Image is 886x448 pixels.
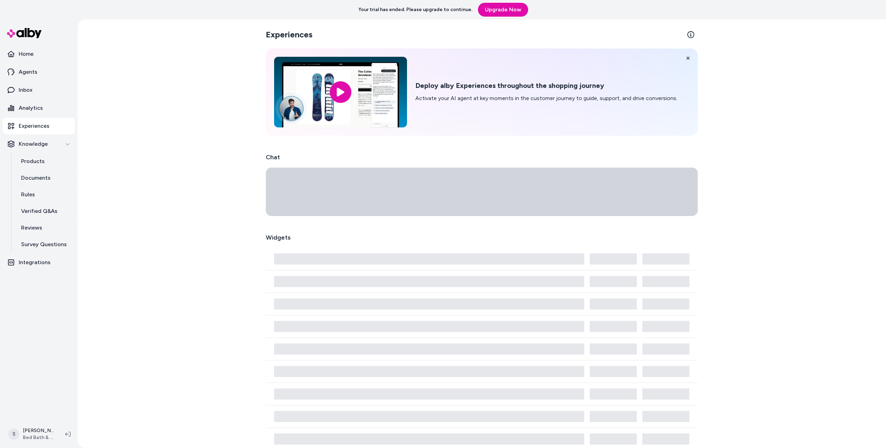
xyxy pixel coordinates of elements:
[23,427,54,434] p: [PERSON_NAME]
[21,207,57,215] p: Verified Q&As
[21,240,67,249] p: Survey Questions
[358,6,472,13] p: Your trial has ended. Please upgrade to continue.
[19,68,37,76] p: Agents
[21,174,51,182] p: Documents
[266,152,698,162] h2: Chat
[415,81,677,90] h2: Deploy alby Experiences throughout the shopping journey
[19,86,33,94] p: Inbox
[14,219,75,236] a: Reviews
[19,258,51,267] p: Integrations
[19,50,34,58] p: Home
[4,423,60,445] button: S[PERSON_NAME]Bed Bath & Beyond - Demo
[478,3,528,17] a: Upgrade Now
[14,203,75,219] a: Verified Q&As
[266,233,291,242] h2: Widgets
[3,46,75,62] a: Home
[21,224,42,232] p: Reviews
[3,82,75,98] a: Inbox
[14,186,75,203] a: Rules
[19,104,43,112] p: Analytics
[266,29,313,40] h2: Experiences
[19,122,49,130] p: Experiences
[3,254,75,271] a: Integrations
[3,64,75,80] a: Agents
[14,170,75,186] a: Documents
[7,28,42,38] img: alby Logo
[8,429,19,440] span: S
[21,190,35,199] p: Rules
[14,236,75,253] a: Survey Questions
[3,118,75,134] a: Experiences
[19,140,48,148] p: Knowledge
[21,157,45,165] p: Products
[415,94,677,102] p: Activate your AI agent at key moments in the customer journey to guide, support, and drive conver...
[3,136,75,152] button: Knowledge
[14,153,75,170] a: Products
[3,100,75,116] a: Analytics
[23,434,54,441] span: Bed Bath & Beyond - Demo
